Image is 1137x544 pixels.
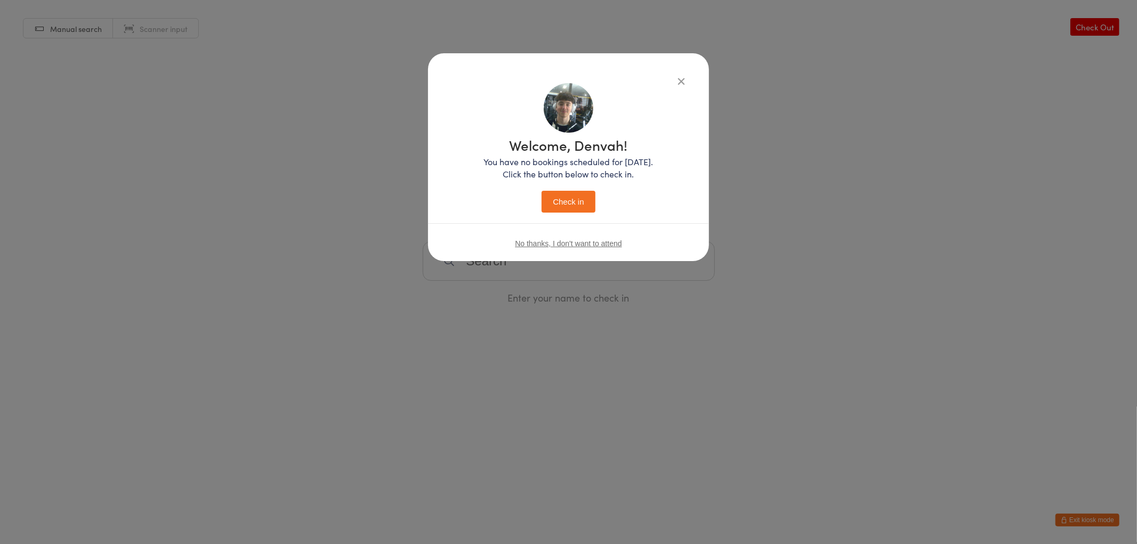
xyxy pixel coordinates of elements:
img: image1723089699.png [544,83,593,133]
button: No thanks, I don't want to attend [515,239,622,248]
p: You have no bookings scheduled for [DATE]. Click the button below to check in. [484,156,654,180]
h1: Welcome, Denvah! [484,138,654,152]
button: Check in [542,191,595,213]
